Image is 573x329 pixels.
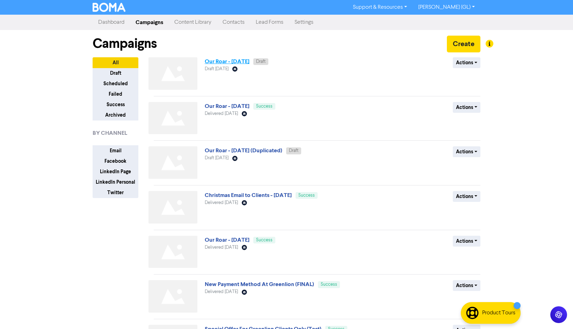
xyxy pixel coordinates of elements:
img: BOMA Logo [93,3,125,12]
button: Actions [453,57,480,68]
button: Create [447,36,480,52]
button: Actions [453,280,480,291]
button: Actions [453,191,480,202]
button: Draft [93,68,138,79]
button: Failed [93,89,138,100]
a: Lead Forms [250,15,289,29]
button: Facebook [93,156,138,167]
span: Delivered [DATE] [205,200,238,205]
img: Not found [148,236,197,268]
button: Scheduled [93,78,138,89]
button: All [93,57,138,68]
a: New Payment Method At Greenlion (FINAL) [205,281,314,288]
span: Draft [DATE] [205,156,229,160]
a: Dashboard [93,15,130,29]
a: [PERSON_NAME] (GL) [413,2,480,13]
span: Delivered [DATE] [205,290,238,294]
span: Success [256,104,273,109]
span: Success [321,282,337,287]
span: Delivered [DATE] [205,111,238,116]
button: LinkedIn Personal [93,177,138,188]
h1: Campaigns [93,36,157,52]
a: Support & Resources [347,2,413,13]
a: Our Roar - [DATE] [205,58,249,65]
button: Actions [453,102,480,113]
button: Archived [93,110,138,120]
button: Email [93,145,138,156]
a: Campaigns [130,15,169,29]
img: Not found [148,280,197,313]
a: Settings [289,15,319,29]
a: Our Roar - [DATE] (Duplicated) [205,147,282,154]
span: Success [256,238,273,242]
button: Twitter [93,187,138,198]
a: Christmas Email to Clients - [DATE] [205,192,292,199]
img: Not found [148,146,197,179]
button: Actions [453,236,480,247]
a: Our Roar - [DATE] [205,103,249,110]
img: Not found [148,102,197,134]
span: Draft [256,59,266,64]
img: Not found [148,57,197,90]
button: Success [93,99,138,110]
a: Contacts [217,15,250,29]
span: Delivered [DATE] [205,245,238,250]
span: Draft [289,148,298,153]
span: Draft [DATE] [205,67,229,71]
a: Content Library [169,15,217,29]
a: Our Roar - [DATE] [205,236,249,243]
span: BY CHANNEL [93,129,127,137]
iframe: Chat Widget [538,295,573,329]
img: Not found [148,191,197,224]
span: Success [298,193,315,198]
button: Actions [453,146,480,157]
button: LinkedIn Page [93,166,138,177]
